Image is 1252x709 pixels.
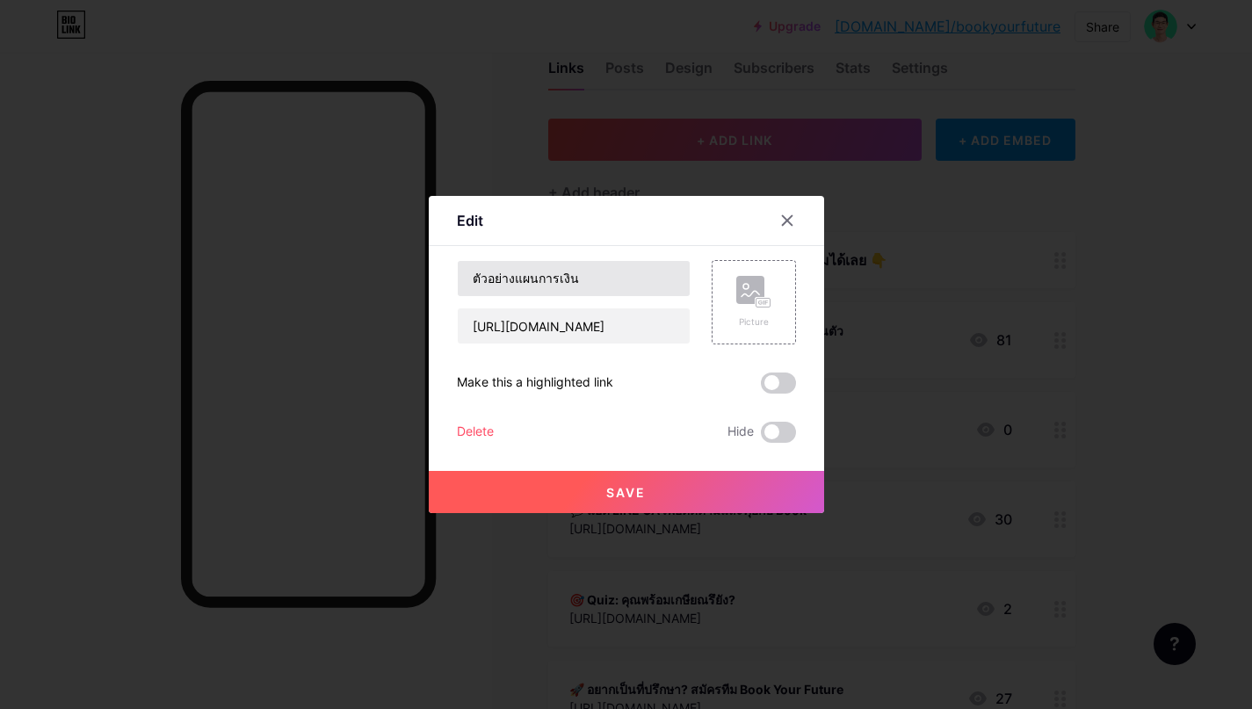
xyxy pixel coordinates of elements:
div: Edit [457,210,483,231]
span: Save [606,485,646,500]
span: Hide [727,422,754,443]
div: Delete [457,422,494,443]
button: Save [429,471,824,513]
div: Picture [736,315,771,329]
input: URL [458,308,690,344]
div: Make this a highlighted link [457,373,613,394]
input: Title [458,261,690,296]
